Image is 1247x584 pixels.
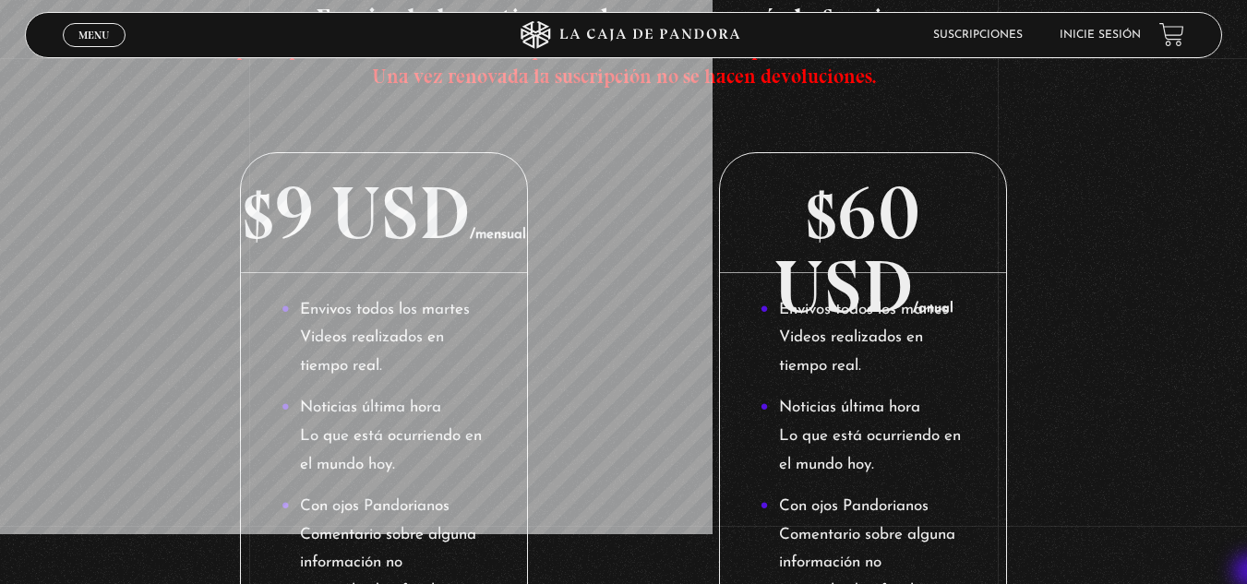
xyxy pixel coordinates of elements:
p: $60 USD [720,153,1005,273]
span: Menu [78,30,109,41]
p: $9 USD [241,153,526,273]
a: View your shopping cart [1159,22,1184,47]
a: Inicie sesión [1060,30,1141,41]
span: Cerrar [72,44,115,57]
span: /mensual [470,228,526,242]
li: Envivos todos los martes Videos realizados en tiempo real. [761,296,966,381]
a: Suscripciones [933,30,1023,41]
li: Noticias última hora Lo que está ocurriendo en el mundo hoy. [282,394,487,479]
li: Noticias última hora Lo que está ocurriendo en el mundo hoy. [761,394,966,479]
h3: Escoja el plan y tiempo de pago que más le funcione. [145,5,1103,88]
li: Envivos todos los martes Videos realizados en tiempo real. [282,296,487,381]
